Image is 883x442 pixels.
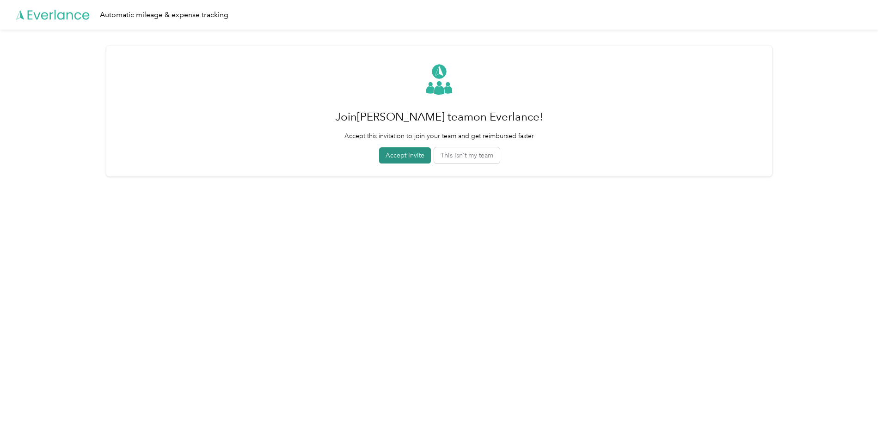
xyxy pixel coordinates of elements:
h1: Join [PERSON_NAME] team on Everlance! [335,106,543,128]
p: Accept this invitation to join your team and get reimbursed faster [335,131,543,141]
iframe: Everlance-gr Chat Button Frame [831,390,883,442]
button: Accept invite [379,147,431,163]
div: Automatic mileage & expense tracking [100,9,228,21]
button: This isn't my team [434,147,500,163]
